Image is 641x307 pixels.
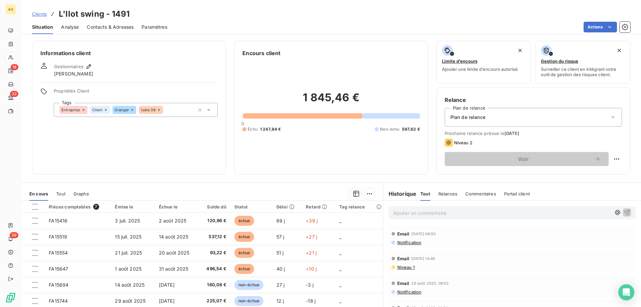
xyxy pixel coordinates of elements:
[11,64,18,70] span: 18
[618,284,634,300] div: Open Intercom Messenger
[203,266,226,272] span: 496,54 €
[276,266,285,272] span: 40 j
[306,298,315,304] span: -18 j
[450,114,485,121] span: Plan de relance
[159,298,175,304] span: [DATE]
[306,204,331,209] div: Retard
[56,191,65,196] span: Tout
[49,282,68,288] span: FA15694
[234,204,268,209] div: Statut
[411,281,449,285] span: 26 août 2025, 08:52
[276,250,284,256] span: 51 j
[397,289,422,295] span: Notification
[445,96,622,104] h6: Relance
[54,70,93,77] span: [PERSON_NAME]
[159,218,187,223] span: 2 août 2025
[504,131,519,136] span: [DATE]
[411,257,435,261] span: [DATE] 14:46
[49,298,68,304] span: FA15744
[59,8,130,20] h3: L'Ilot swing - 1491
[535,41,630,84] button: Gestion du risqueSurveiller ce client en intégrant votre outil de gestion des risques client.
[504,191,530,196] span: Portail client
[234,264,254,274] span: échue
[339,218,341,223] span: _
[159,234,189,240] span: 14 août 2025
[383,190,417,198] h6: Historique
[445,131,622,136] span: Prochaine relance prévue le
[142,24,167,30] span: Paramètres
[115,234,142,240] span: 15 juil. 2025
[397,231,410,237] span: Email
[306,234,317,240] span: +27 j
[442,66,518,72] span: Ajouter une limite d’encours autorisé
[306,250,316,256] span: +21 j
[10,232,18,238] span: 39
[115,282,145,288] span: 14 août 2025
[234,296,263,306] span: non-échue
[141,108,155,112] span: Isère 38
[61,24,79,30] span: Analyse
[159,250,190,256] span: 20 août 2025
[115,266,142,272] span: 1 août 2025
[54,64,83,69] span: Gestionnaires
[49,204,107,210] div: Pièces comptables
[397,256,410,261] span: Email
[339,298,341,304] span: _
[442,58,477,64] span: Limite d’encours
[260,126,281,132] span: 1 247,84 €
[234,232,254,242] span: échue
[93,204,99,210] span: 7
[92,108,103,112] span: Client
[203,234,226,240] span: 537,12 €
[234,280,263,290] span: non-échue
[203,282,226,288] span: 160,08 €
[339,266,341,272] span: _
[541,66,625,77] span: Surveiller ce client en intégrant votre outil de gestion des risques client.
[61,108,80,112] span: Entreprise
[203,298,226,304] span: 225,07 €
[438,191,457,196] span: Relances
[163,107,168,113] input: Ajouter une valeur
[436,41,531,84] button: Limite d’encoursAjouter une limite d’encours autorisé
[87,24,134,30] span: Contacts & Adresses
[402,126,420,132] span: 597,62 €
[203,204,226,209] div: Solde dû
[115,204,151,209] div: Émise le
[159,266,189,272] span: 31 août 2025
[339,204,379,209] div: Tag relance
[29,191,48,196] span: En cours
[276,298,284,304] span: 12 j
[115,298,146,304] span: 29 août 2025
[445,152,609,166] button: Voir
[306,218,317,223] span: +39 j
[306,282,313,288] span: -3 j
[465,191,496,196] span: Commentaires
[397,265,415,270] span: Niveau 1
[453,156,594,162] span: Voir
[73,191,89,196] span: Graphe
[276,218,285,223] span: 69 j
[397,281,410,286] span: Email
[115,250,142,256] span: 21 juil. 2025
[54,88,218,98] span: Propriétés Client
[5,292,16,303] img: Logo LeanPay
[339,234,341,240] span: _
[276,282,285,288] span: 27 j
[276,204,298,209] div: Délai
[203,250,226,256] span: 93,22 €
[584,22,617,32] button: Actions
[380,126,399,132] span: Non-échu
[276,234,284,240] span: 57 j
[411,232,436,236] span: [DATE] 08:50
[306,266,316,272] span: +10 j
[115,218,140,223] span: 3 juil. 2025
[234,216,254,226] span: échue
[32,24,53,30] span: Situation
[242,91,420,111] h2: 1 845,46 €
[32,11,47,17] span: Clients
[159,282,175,288] span: [DATE]
[397,240,422,245] span: Notification
[5,4,16,15] div: AG
[49,234,67,240] span: FA15519
[49,218,67,223] span: FA15416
